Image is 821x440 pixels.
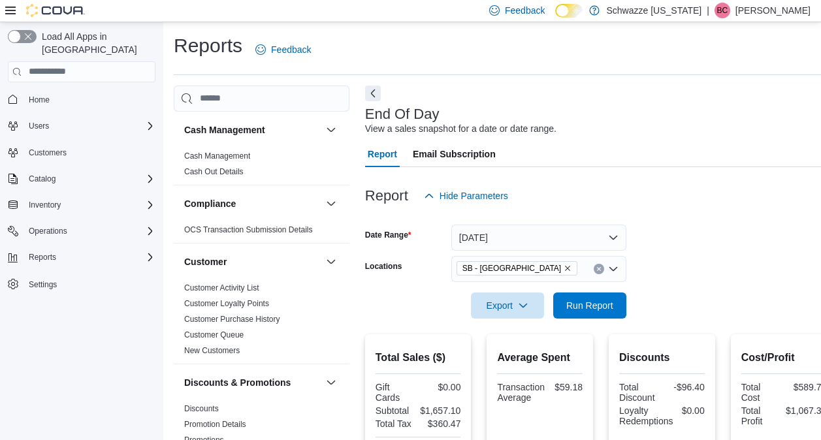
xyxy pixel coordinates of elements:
span: BC [717,3,728,18]
span: OCS Transaction Submission Details [184,225,313,235]
span: Home [29,95,50,105]
label: Locations [365,261,402,272]
span: Export [479,292,536,319]
span: Catalog [29,174,56,184]
span: Operations [29,226,67,236]
a: Feedback [250,37,316,63]
button: Clear input [594,264,604,274]
button: Settings [3,274,161,293]
button: Reports [24,249,61,265]
button: Reports [3,248,161,266]
span: Run Report [566,299,613,312]
span: Inventory [24,197,155,213]
button: Open list of options [608,264,619,274]
img: Cova [26,4,85,17]
button: Inventory [24,197,66,213]
span: Settings [24,275,155,292]
a: New Customers [184,346,240,355]
a: Settings [24,277,62,292]
a: Customers [24,145,72,161]
span: Settings [29,279,57,290]
button: Discounts & Promotions [184,376,321,389]
button: Remove SB - Glendale from selection in this group [564,264,571,272]
div: $1,657.10 [420,405,460,416]
button: Operations [3,222,161,240]
div: Subtotal [376,405,415,416]
span: New Customers [184,345,240,356]
div: Total Discount [619,382,659,403]
button: Inventory [3,196,161,214]
a: Cash Out Details [184,167,244,176]
button: Run Report [553,292,626,319]
a: Customer Loyalty Points [184,299,269,308]
button: Cash Management [184,123,321,136]
button: Customer [323,254,339,270]
h3: Compliance [184,197,236,210]
div: Brennan Croy [715,3,730,18]
span: Home [24,91,155,108]
button: Compliance [323,196,339,212]
span: Cash Management [184,151,250,161]
span: Customer Queue [184,330,244,340]
button: Discounts & Promotions [323,375,339,390]
button: Home [3,90,161,109]
span: Catalog [24,171,155,187]
h2: Total Sales ($) [376,350,461,366]
nav: Complex example [8,85,155,328]
div: $360.47 [421,418,460,429]
span: Load All Apps in [GEOGRAPHIC_DATA] [37,30,155,56]
span: SB - Glendale [457,261,577,275]
label: Date Range [365,230,411,240]
p: Schwazze [US_STATE] [606,3,701,18]
button: Customers [3,143,161,162]
a: Customer Purchase History [184,315,280,324]
span: Hide Parameters [440,189,508,202]
span: Feedback [271,43,311,56]
p: | [707,3,709,18]
span: Operations [24,223,155,239]
h3: Discounts & Promotions [184,376,291,389]
div: -$96.40 [664,382,704,392]
h3: Cash Management [184,123,265,136]
span: Users [24,118,155,134]
span: Customer Loyalty Points [184,298,269,309]
button: Users [3,117,161,135]
h2: Discounts [619,350,705,366]
div: Total Cost [741,382,781,403]
div: View a sales snapshot for a date or date range. [365,122,556,136]
button: [DATE] [451,225,626,251]
div: Cash Management [174,148,349,185]
span: Promotion Details [184,419,246,430]
a: Customer Activity List [184,283,259,292]
h1: Reports [174,33,242,59]
div: $59.18 [550,382,583,392]
span: Feedback [505,4,545,17]
div: Total Profit [741,405,781,426]
span: Inventory [29,200,61,210]
a: Discounts [184,404,219,413]
span: Email Subscription [413,141,496,167]
button: Catalog [3,170,161,188]
a: Promotion Details [184,420,246,429]
a: Home [24,92,55,108]
div: Compliance [174,222,349,243]
a: OCS Transaction Submission Details [184,225,313,234]
h3: Customer [184,255,227,268]
div: Loyalty Redemptions [619,405,673,426]
button: Users [24,118,54,134]
span: Customer Purchase History [184,314,280,324]
button: Operations [24,223,72,239]
div: $0.00 [421,382,460,392]
h2: Average Spent [497,350,583,366]
button: Compliance [184,197,321,210]
input: Dark Mode [555,4,583,18]
button: Cash Management [323,122,339,138]
span: Reports [24,249,155,265]
div: Total Tax [376,418,415,429]
span: Customers [24,144,155,161]
span: Report [368,141,397,167]
span: Cash Out Details [184,166,244,177]
a: Cash Management [184,151,250,161]
span: Users [29,121,49,131]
